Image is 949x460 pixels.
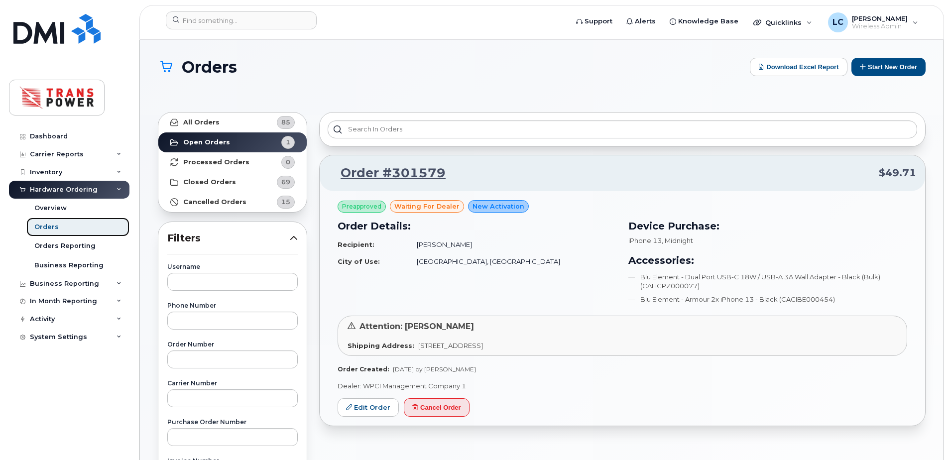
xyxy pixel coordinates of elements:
strong: City of Use: [338,257,380,265]
span: Preapproved [342,202,381,211]
span: [STREET_ADDRESS] [418,342,483,349]
button: Start New Order [851,58,926,76]
button: Download Excel Report [750,58,847,76]
label: Phone Number [167,303,298,309]
span: 0 [286,157,290,167]
strong: All Orders [183,118,220,126]
span: Filters [167,231,290,245]
a: Closed Orders69 [158,172,307,192]
a: Processed Orders0 [158,152,307,172]
strong: Shipping Address: [348,342,414,349]
td: [PERSON_NAME] [408,236,616,253]
span: $49.71 [879,166,916,180]
a: Edit Order [338,398,399,417]
span: 85 [281,117,290,127]
label: Username [167,264,298,270]
strong: Open Orders [183,138,230,146]
p: Dealer: WPCI Management Company 1 [338,381,907,391]
a: All Orders85 [158,113,307,132]
span: 1 [286,137,290,147]
strong: Closed Orders [183,178,236,186]
span: New Activation [473,202,524,211]
td: [GEOGRAPHIC_DATA], [GEOGRAPHIC_DATA] [408,253,616,270]
li: Blu Element - Dual Port USB-C 18W / USB-A 3A Wall Adapter - Black (Bulk) (CAHCPZ000077) [628,272,907,291]
span: Orders [182,58,237,76]
h3: Accessories: [628,253,907,268]
label: Purchase Order Number [167,419,298,425]
strong: Cancelled Orders [183,198,246,206]
button: Cancel Order [404,398,470,417]
strong: Order Created: [338,365,389,373]
span: Attention: [PERSON_NAME] [359,322,474,331]
strong: Recipient: [338,240,374,248]
li: Blu Element - Armour 2x iPhone 13 - Black (CACIBE000454) [628,295,907,304]
a: Order #301579 [329,164,446,182]
input: Search in orders [328,120,917,138]
span: waiting for dealer [394,202,460,211]
label: Carrier Number [167,380,298,386]
span: [DATE] by [PERSON_NAME] [393,365,476,373]
span: 15 [281,197,290,207]
span: 69 [281,177,290,187]
span: iPhone 13 [628,236,662,244]
label: Order Number [167,342,298,347]
a: Cancelled Orders15 [158,192,307,212]
h3: Device Purchase: [628,219,907,233]
strong: Processed Orders [183,158,249,166]
h3: Order Details: [338,219,616,233]
a: Open Orders1 [158,132,307,152]
span: , Midnight [662,236,693,244]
